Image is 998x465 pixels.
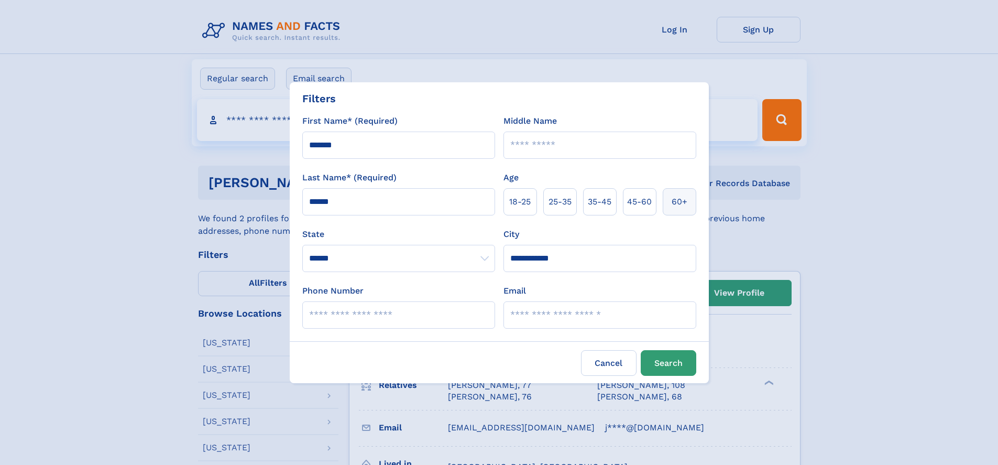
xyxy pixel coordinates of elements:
label: City [503,228,519,241]
label: Cancel [581,350,637,376]
span: 35‑45 [588,196,611,208]
label: Last Name* (Required) [302,171,397,184]
label: Email [503,285,526,297]
label: Age [503,171,519,184]
label: State [302,228,495,241]
span: 18‑25 [509,196,531,208]
span: 60+ [672,196,687,208]
label: First Name* (Required) [302,115,398,127]
div: Filters [302,91,336,106]
span: 45‑60 [627,196,652,208]
label: Middle Name [503,115,557,127]
label: Phone Number [302,285,364,297]
span: 25‑35 [549,196,572,208]
button: Search [641,350,696,376]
